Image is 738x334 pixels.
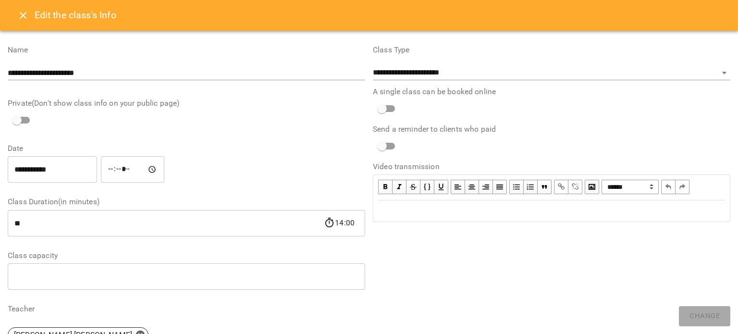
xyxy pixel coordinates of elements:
[602,180,659,194] span: Normal
[8,46,365,54] label: Name
[465,180,479,194] button: Align Center
[373,125,730,133] label: Send a reminder to clients who paid
[8,305,365,313] label: Teacher
[420,180,434,194] button: Monospace
[35,8,116,23] h6: Edit the class's Info
[554,180,568,194] button: Link
[676,180,689,194] button: Redo
[374,201,729,221] div: Edit text
[585,180,599,194] button: Image
[479,180,493,194] button: Align Right
[493,180,507,194] button: Align Justify
[568,180,582,194] button: Remove Link
[12,4,35,27] button: Close
[373,88,730,96] label: A single class can be booked online
[524,180,538,194] button: OL
[451,180,465,194] button: Align Left
[373,46,730,54] label: Class Type
[373,163,730,171] label: Video transmission
[8,198,365,206] label: Class Duration(in minutes)
[8,145,365,152] label: Date
[393,180,406,194] button: Italic
[406,180,420,194] button: Strikethrough
[509,180,524,194] button: UL
[661,180,676,194] button: Undo
[602,180,659,194] select: Block type
[8,99,365,107] label: Private(Don't show class info on your public page)
[378,180,393,194] button: Bold
[538,180,552,194] button: Blockquote
[434,180,448,194] button: Underline
[8,252,365,260] label: Class capacity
